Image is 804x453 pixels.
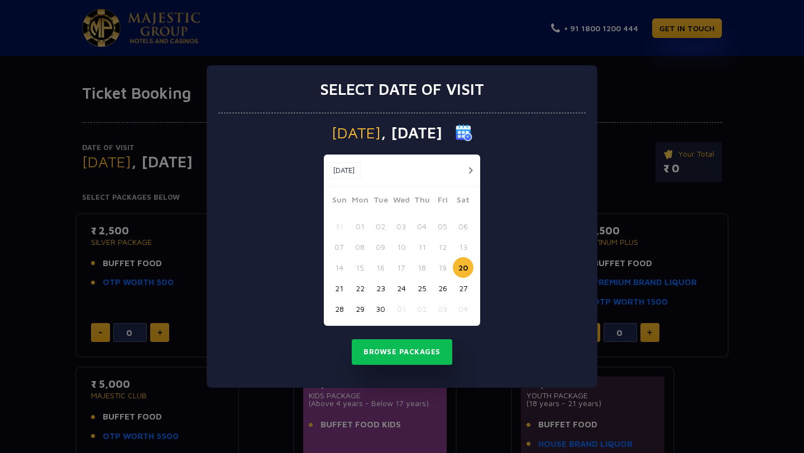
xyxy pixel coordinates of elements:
button: 15 [350,257,370,278]
button: 21 [329,278,350,298]
button: 31 [329,216,350,237]
button: 02 [411,298,432,319]
button: 11 [411,237,432,257]
span: , [DATE] [381,125,442,141]
button: 16 [370,257,391,278]
button: 01 [350,216,370,237]
button: 02 [370,216,391,237]
button: 19 [432,257,453,278]
span: [DATE] [332,125,381,141]
img: calender icon [456,124,472,141]
button: 26 [432,278,453,298]
h3: Select date of visit [320,80,484,99]
button: 28 [329,298,350,319]
span: Wed [391,194,411,209]
button: 04 [411,216,432,237]
button: [DATE] [327,162,361,179]
button: 20 [453,257,473,278]
span: Fri [432,194,453,209]
span: Mon [350,194,370,209]
button: Browse Packages [352,339,452,365]
button: 17 [391,257,411,278]
button: 01 [391,298,411,319]
button: 25 [411,278,432,298]
span: Sat [453,194,473,209]
button: 14 [329,257,350,278]
button: 24 [391,278,411,298]
button: 03 [391,216,411,237]
button: 18 [411,257,432,278]
button: 30 [370,298,391,319]
button: 03 [432,298,453,319]
button: 23 [370,278,391,298]
button: 04 [453,298,473,319]
button: 06 [453,216,473,237]
button: 29 [350,298,370,319]
button: 12 [432,237,453,257]
button: 10 [391,237,411,257]
button: 08 [350,237,370,257]
button: 22 [350,278,370,298]
button: 27 [453,278,473,298]
span: Tue [370,194,391,209]
span: Thu [411,194,432,209]
span: Sun [329,194,350,209]
button: 07 [329,237,350,257]
button: 09 [370,237,391,257]
button: 05 [432,216,453,237]
button: 13 [453,237,473,257]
